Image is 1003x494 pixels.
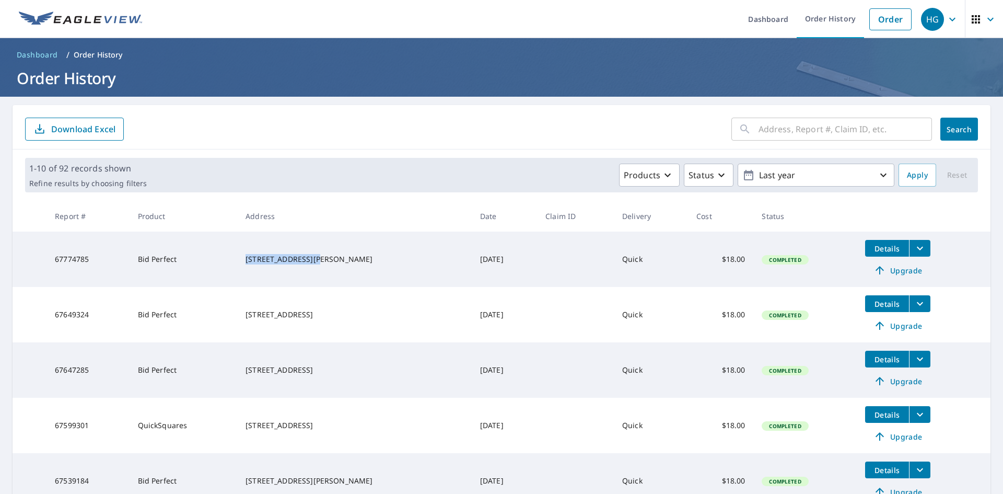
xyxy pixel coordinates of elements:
td: [DATE] [472,342,537,398]
img: EV Logo [19,12,142,27]
span: Details [871,465,903,475]
button: Products [619,164,680,187]
span: Details [871,410,903,420]
button: Last year [738,164,894,187]
p: Status [689,169,714,181]
td: 67774785 [46,232,129,287]
td: 67599301 [46,398,129,453]
a: Order [869,8,912,30]
p: Download Excel [51,123,115,135]
a: Upgrade [865,373,930,389]
a: Dashboard [13,47,62,63]
span: Upgrade [871,264,924,277]
td: $18.00 [688,398,753,453]
button: filesDropdownBtn-67599301 [909,406,930,423]
td: QuickSquares [130,398,238,453]
td: [DATE] [472,398,537,453]
th: Delivery [614,201,688,232]
div: [STREET_ADDRESS][PERSON_NAME] [246,476,463,486]
button: Search [940,118,978,141]
a: Upgrade [865,428,930,445]
p: Products [624,169,660,181]
span: Search [949,124,970,134]
th: Claim ID [537,201,614,232]
td: [DATE] [472,287,537,342]
td: $18.00 [688,342,753,398]
button: Status [684,164,733,187]
button: detailsBtn-67647285 [865,351,909,367]
button: detailsBtn-67774785 [865,240,909,257]
h1: Order History [13,67,990,89]
li: / [66,49,69,61]
th: Report # [46,201,129,232]
span: Details [871,354,903,364]
span: Details [871,299,903,309]
div: [STREET_ADDRESS] [246,309,463,320]
button: filesDropdownBtn-67539184 [909,462,930,478]
th: Date [472,201,537,232]
th: Cost [688,201,753,232]
button: filesDropdownBtn-67647285 [909,351,930,367]
button: detailsBtn-67599301 [865,406,909,423]
button: Download Excel [25,118,124,141]
p: Last year [755,166,877,185]
span: Completed [763,478,807,485]
nav: breadcrumb [13,47,990,63]
button: detailsBtn-67539184 [865,462,909,478]
span: Upgrade [871,430,924,443]
a: Upgrade [865,317,930,334]
span: Dashboard [17,50,58,60]
td: Quick [614,398,688,453]
div: [STREET_ADDRESS][PERSON_NAME] [246,254,463,265]
span: Completed [763,367,807,374]
p: Order History [74,50,123,60]
td: 67647285 [46,342,129,398]
button: Apply [899,164,936,187]
div: HG [921,8,944,31]
p: Refine results by choosing filters [29,179,147,188]
td: [DATE] [472,232,537,287]
button: detailsBtn-67649324 [865,295,909,312]
button: filesDropdownBtn-67774785 [909,240,930,257]
span: Details [871,244,903,254]
td: $18.00 [688,287,753,342]
td: Bid Perfect [130,342,238,398]
a: Upgrade [865,262,930,279]
span: Upgrade [871,375,924,387]
button: filesDropdownBtn-67649324 [909,295,930,312]
td: 67649324 [46,287,129,342]
input: Address, Report #, Claim ID, etc. [759,114,932,144]
div: [STREET_ADDRESS] [246,365,463,375]
p: 1-10 of 92 records shown [29,162,147,175]
td: Quick [614,232,688,287]
td: Bid Perfect [130,232,238,287]
div: [STREET_ADDRESS] [246,420,463,431]
span: Completed [763,256,807,263]
span: Upgrade [871,319,924,332]
th: Status [753,201,857,232]
span: Apply [907,169,928,182]
th: Product [130,201,238,232]
td: $18.00 [688,232,753,287]
td: Bid Perfect [130,287,238,342]
td: Quick [614,287,688,342]
span: Completed [763,312,807,319]
th: Address [237,201,472,232]
td: Quick [614,342,688,398]
span: Completed [763,422,807,430]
